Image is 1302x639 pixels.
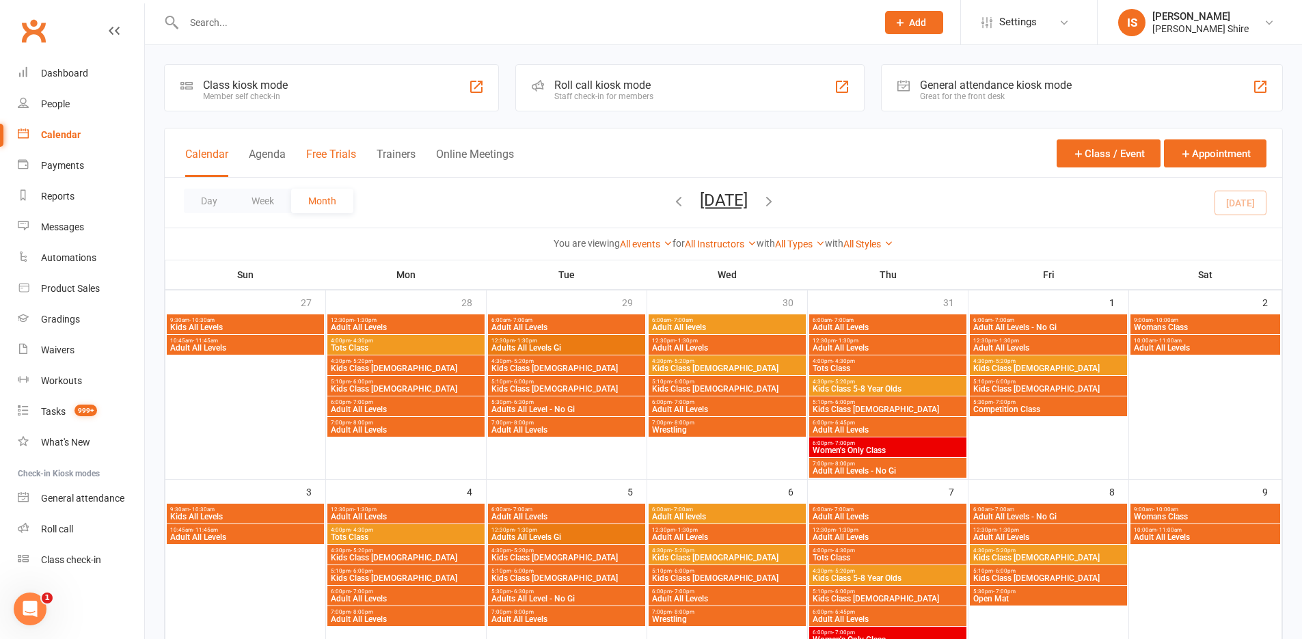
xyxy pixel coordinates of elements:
span: Adult All Levels - No Gi [973,323,1124,331]
span: 4:30pm [651,358,803,364]
span: Kids Class [DEMOGRAPHIC_DATA] [651,554,803,562]
th: Tue [487,260,647,289]
span: 5:10pm [812,399,964,405]
span: - 1:30pm [515,338,537,344]
strong: with [757,238,775,249]
span: - 11:00am [1156,527,1182,533]
a: What's New [18,427,144,458]
span: - 6:00pm [511,568,534,574]
span: - 4:30pm [832,358,855,364]
span: - 10:30am [189,506,215,513]
span: 10:45am [169,527,321,533]
span: Women's Only Class [812,446,964,454]
span: - 4:30pm [351,527,373,533]
span: - 7:00pm [351,399,373,405]
button: Add [885,11,943,34]
span: 4:30pm [491,547,642,554]
span: Kids Class [DEMOGRAPHIC_DATA] [812,405,964,413]
button: [DATE] [700,191,748,210]
span: Adult All levels [651,513,803,521]
span: 5:10pm [491,568,642,574]
div: Member self check-in [203,92,288,101]
span: - 10:00am [1153,506,1178,513]
span: - 5:20pm [511,358,534,364]
span: 9:30am [169,317,321,323]
span: - 7:00am [832,317,854,323]
span: - 6:00pm [832,399,855,405]
span: 12:30pm [330,317,482,323]
span: - 7:00pm [993,399,1016,405]
span: - 6:30pm [511,588,534,595]
button: Week [234,189,291,213]
span: Adult All Levels [812,533,964,541]
span: - 1:30pm [996,527,1019,533]
span: Kids Class [DEMOGRAPHIC_DATA] [491,385,642,393]
span: 4:30pm [491,358,642,364]
span: 4:30pm [330,547,482,554]
a: Product Sales [18,273,144,304]
span: 6:00am [491,506,642,513]
span: - 1:30pm [996,338,1019,344]
span: Tots Class [812,554,964,562]
div: Staff check-in for members [554,92,653,101]
span: Adult All Levels [1133,344,1277,352]
span: Adult All Levels [330,405,482,413]
div: Payments [41,160,84,171]
span: 6:00am [491,317,642,323]
span: - 6:00pm [993,568,1016,574]
span: - 6:00pm [672,379,694,385]
div: 1 [1109,290,1128,313]
span: Competition Class [973,405,1124,413]
button: Appointment [1164,139,1266,167]
span: 4:00pm [812,547,964,554]
span: - 6:00pm [993,379,1016,385]
div: 30 [783,290,807,313]
div: 4 [467,480,486,502]
div: IS [1118,9,1145,36]
span: - 7:00am [832,506,854,513]
span: - 1:30pm [354,506,377,513]
span: 6:00pm [812,440,964,446]
span: Adult All Levels [491,323,642,331]
span: Kids Class [DEMOGRAPHIC_DATA] [330,385,482,393]
a: Calendar [18,120,144,150]
span: 4:30pm [973,358,1124,364]
span: 6:00am [973,317,1124,323]
a: All Instructors [685,239,757,249]
span: Kids Class 5-8 Year Olds [812,574,964,582]
a: Waivers [18,335,144,366]
a: Payments [18,150,144,181]
span: - 10:30am [189,317,215,323]
span: - 8:00pm [511,609,534,615]
span: 9:30am [169,506,321,513]
button: Calendar [185,148,228,177]
div: Gradings [41,314,80,325]
span: - 1:30pm [675,338,698,344]
span: - 5:20pm [672,358,694,364]
span: 7:00pm [651,420,803,426]
span: 1 [42,593,53,603]
span: Adult All Levels [169,533,321,541]
span: - 6:00pm [351,379,373,385]
span: 12:30pm [651,527,803,533]
span: 5:10pm [812,588,964,595]
span: Adult All Levels [330,426,482,434]
span: - 7:00pm [832,629,855,636]
span: Adult All Levels [169,344,321,352]
span: 5:10pm [651,568,803,574]
span: - 6:00pm [511,379,534,385]
span: Adult All Levels [812,344,964,352]
span: Kids Class [DEMOGRAPHIC_DATA] [812,595,964,603]
span: Adult All Levels - No Gi [812,467,964,475]
button: Month [291,189,353,213]
span: - 5:20pm [832,568,855,574]
span: - 7:00am [511,317,532,323]
div: Calendar [41,129,81,140]
span: Womans Class [1133,323,1277,331]
span: 5:30pm [491,399,642,405]
span: 12:30pm [491,527,642,533]
span: - 7:00pm [672,399,694,405]
span: 5:10pm [491,379,642,385]
span: 6:00am [651,506,803,513]
span: 4:30pm [812,379,964,385]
